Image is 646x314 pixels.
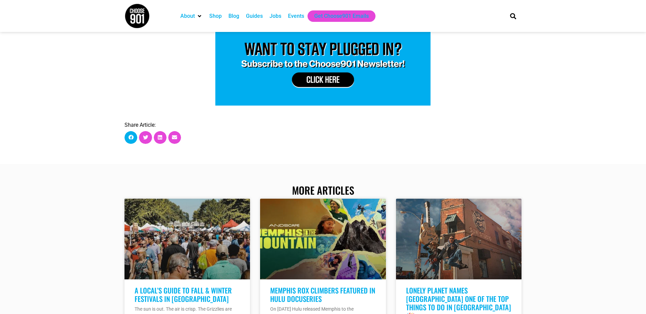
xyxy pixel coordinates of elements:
[270,285,375,304] a: Memphis Rox Climbers Featured in Hulu Docuseries
[139,131,152,144] div: Share on twitter
[396,199,522,279] a: Two people jumping in front of a building with a guitar, featuring The Edge.
[209,12,222,20] a: Shop
[215,21,431,106] img: A blue background with the words want to stay plugged in? subscribe to the choose60o newsletter. ...
[154,131,167,144] div: Share on linkedin
[177,10,499,22] nav: Main nav
[124,131,137,144] div: Share on facebook
[177,10,206,22] div: About
[508,10,519,22] div: Search
[124,184,522,196] h2: More Articles
[288,12,304,20] a: Events
[270,12,281,20] a: Jobs
[228,12,239,20] a: Blog
[124,122,522,128] p: Share Article:
[180,12,195,20] a: About
[168,131,181,144] div: Share on email
[135,285,232,304] a: A Local’s Guide to Fall & Winter Festivals in [GEOGRAPHIC_DATA]
[314,12,369,20] a: Get Choose901 Emails
[246,12,263,20] a: Guides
